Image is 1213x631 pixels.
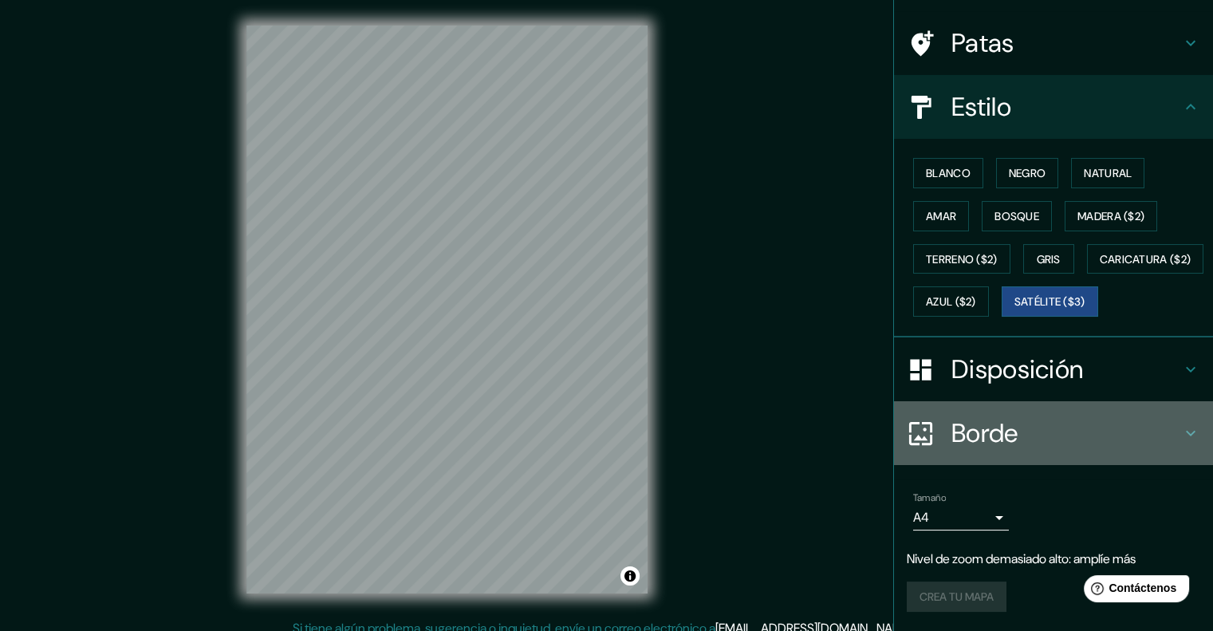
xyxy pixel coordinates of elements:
button: Natural [1071,158,1144,188]
font: Bosque [994,209,1039,223]
button: Gris [1023,244,1074,274]
button: Amar [913,201,969,231]
button: Satélite ($3) [1002,286,1098,317]
button: Activar o desactivar atribución [620,566,640,586]
font: Satélite ($3) [1014,295,1085,310]
button: Madera ($2) [1065,201,1157,231]
div: Disposición [894,337,1213,401]
font: Natural [1084,166,1132,180]
font: Disposición [951,353,1083,386]
font: Patas [951,26,1014,60]
font: Azul ($2) [926,295,976,310]
button: Bosque [982,201,1052,231]
font: Negro [1009,166,1046,180]
font: Borde [951,416,1018,450]
font: A4 [913,509,929,526]
font: Blanco [926,166,971,180]
font: Amar [926,209,956,223]
iframe: Lanzador de widgets de ayuda [1071,569,1195,613]
div: Borde [894,401,1213,465]
button: Negro [996,158,1059,188]
font: Madera ($2) [1077,209,1144,223]
font: Estilo [951,90,1011,124]
div: A4 [913,505,1009,530]
button: Caricatura ($2) [1087,244,1204,274]
div: Patas [894,11,1213,75]
button: Azul ($2) [913,286,989,317]
font: Tamaño [913,491,946,504]
font: Nivel de zoom demasiado alto: amplíe más [907,550,1136,567]
canvas: Mapa [246,26,648,594]
font: Caricatura ($2) [1100,252,1191,266]
div: Estilo [894,75,1213,139]
font: Terreno ($2) [926,252,998,266]
button: Terreno ($2) [913,244,1010,274]
button: Blanco [913,158,983,188]
font: Gris [1037,252,1061,266]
